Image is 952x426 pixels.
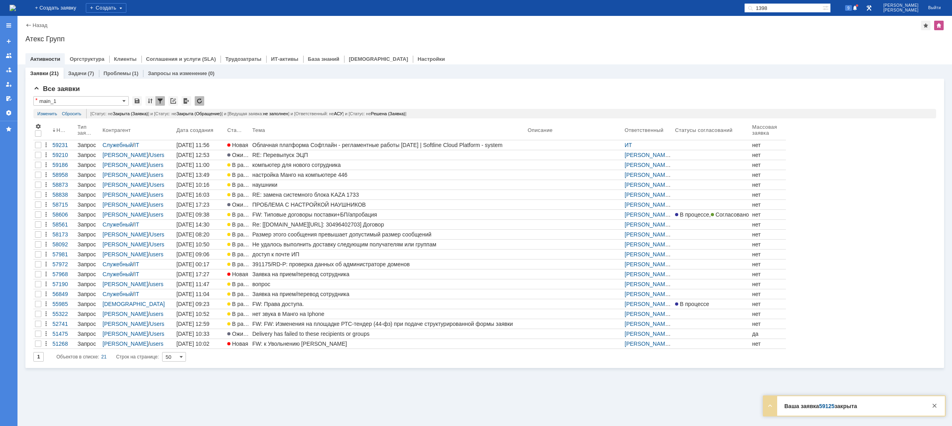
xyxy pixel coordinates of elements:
[176,251,209,258] div: [DATE] 09:06
[150,211,163,218] a: users
[175,220,226,229] a: [DATE] 14:30
[52,192,74,198] div: 58838
[51,230,76,239] a: 58173
[176,201,209,208] div: [DATE] 17:23
[176,162,209,168] div: [DATE] 11:00
[77,261,99,267] div: Запрос на обслуживание
[103,281,148,287] a: [PERSON_NAME]
[176,291,209,297] div: [DATE] 11:04
[52,142,74,148] div: 59231
[77,124,93,136] div: Тип заявки
[625,231,671,238] a: [PERSON_NAME]
[175,140,226,150] a: [DATE] 11:56
[176,172,209,178] div: [DATE] 13:49
[51,190,76,199] a: 58838
[76,140,101,150] a: Запрос на обслуживание
[76,180,101,190] a: Запрос на обслуживание
[625,221,671,228] a: [PERSON_NAME]
[168,96,178,106] div: Скопировать ссылку на список
[30,70,48,76] a: Заявки
[51,269,76,279] a: 57968
[77,291,99,297] div: Запрос на обслуживание
[251,190,526,199] a: RE: замена системного блока KAZA 1733
[625,291,671,297] a: [PERSON_NAME]
[225,56,261,62] a: Трудозатраты
[30,56,60,62] a: Активности
[76,269,101,279] a: Запрос на обслуживание
[2,106,15,119] a: Настройки
[2,49,15,62] a: Заявки на командах
[752,172,784,178] div: нет
[251,170,526,180] a: настройка Манго на компьютере 446
[150,231,164,238] a: Users
[227,291,255,297] span: В работе
[103,261,133,267] a: Служебный
[76,150,101,160] a: Запрос на обслуживание
[227,281,255,287] span: В работе
[175,250,226,259] a: [DATE] 09:06
[175,299,226,309] a: [DATE] 09:23
[77,182,99,188] div: Запрос на обслуживание
[625,142,632,148] a: ИТ
[934,21,944,30] div: Изменить домашнюю страницу
[51,259,76,269] a: 57972
[251,140,526,150] a: Облачная платформа Софтлайн - регламентные работы [DATE] | Softline Cloud Platform - system maint...
[52,291,74,297] div: 56849
[146,56,216,62] a: Соглашения и услуги (SLA)
[623,122,673,140] th: Ответственный
[227,251,255,258] span: В работе
[76,250,101,259] a: Запрос на обслуживание
[625,271,671,277] a: [PERSON_NAME]
[251,250,526,259] a: доступ к почте ИП
[252,201,524,208] div: ПРОБЛЕМА С НАСТРОЙКОЙ НАУШНИКОВ
[252,127,265,133] div: Тема
[175,170,226,180] a: [DATE] 13:49
[103,201,148,208] a: [PERSON_NAME]
[251,150,526,160] a: RE: Перевыпуск ЭЦП
[150,162,163,168] a: users
[77,152,99,158] div: Запрос на обслуживание
[673,210,751,219] a: В процессе,Согласовано
[103,152,148,158] a: [PERSON_NAME]
[52,241,74,248] div: 58092
[252,291,524,297] div: Заявка на прием/перевод сотрудника
[675,211,709,218] span: В процессе
[227,231,255,238] span: В работе
[103,251,148,258] a: [PERSON_NAME]
[101,122,175,140] th: Контрагент
[2,92,15,105] a: Мои согласования
[251,289,526,299] a: Заявка на прием/перевод сотрудника
[150,152,164,158] a: Users
[251,122,526,140] th: Тема
[52,221,74,228] div: 58561
[251,279,526,289] a: вопрос
[176,142,209,148] div: [DATE] 11:56
[921,21,931,30] div: Добавить в избранное
[76,160,101,170] a: Запрос на обслуживание
[675,211,749,218] div: ,
[134,221,139,228] a: IT
[751,150,786,160] a: нет
[176,152,209,158] div: [DATE] 12:53
[52,211,74,218] div: 58606
[226,210,251,219] a: В работе
[52,231,74,238] div: 58173
[625,192,671,198] a: [PERSON_NAME]
[625,152,671,158] a: [PERSON_NAME]
[150,172,163,178] a: users
[751,230,786,239] a: нет
[252,261,524,267] div: 391175/RD-P: проверка данных об администраторе доменов
[226,240,251,249] a: В работе
[751,279,786,289] a: нет
[252,182,524,188] div: наушники
[751,259,786,269] a: нет
[150,182,164,188] a: Users
[175,122,226,140] th: Дата создания
[103,127,132,133] div: Контрагент
[51,240,76,249] a: 58092
[2,64,15,76] a: Заявки в моей ответственности
[51,279,76,289] a: 57190
[52,281,74,287] div: 57190
[226,200,251,209] a: Ожидает ответа контрагента
[76,122,101,140] th: Тип заявки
